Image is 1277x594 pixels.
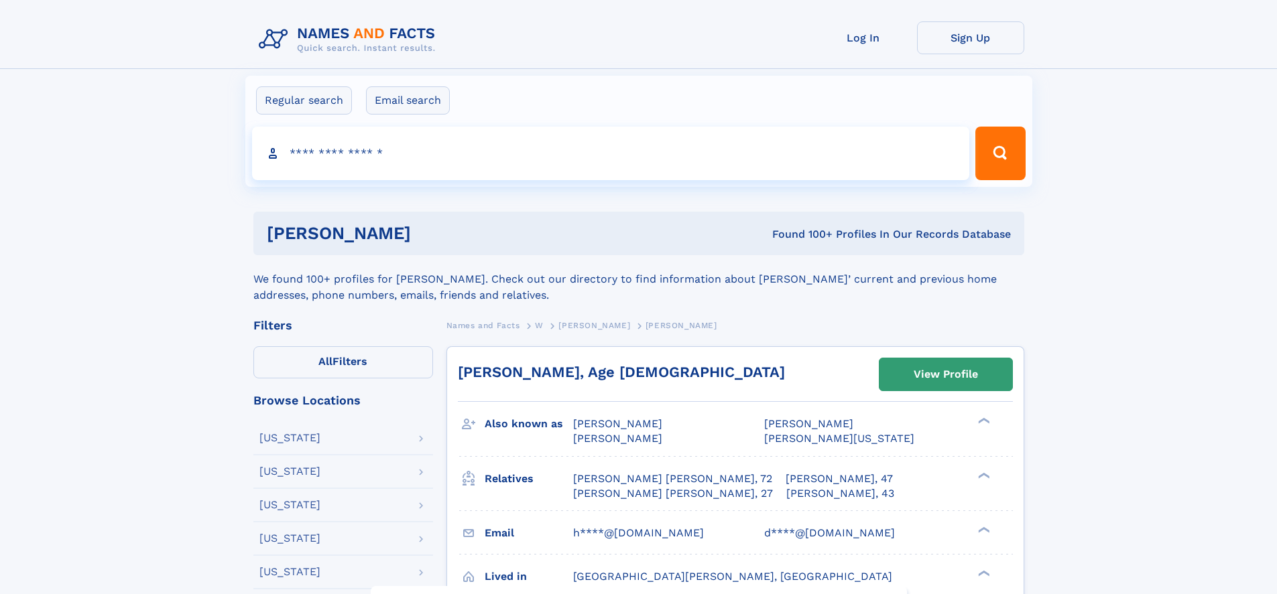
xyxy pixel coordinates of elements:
label: Email search [366,86,450,115]
h3: Lived in [485,565,573,588]
a: [PERSON_NAME], 43 [786,486,894,501]
div: Filters [253,319,433,331]
h3: Relatives [485,467,573,490]
img: Logo Names and Facts [253,21,446,58]
h1: [PERSON_NAME] [267,225,592,242]
a: View Profile [879,358,1012,390]
span: [PERSON_NAME] [558,321,630,330]
label: Filters [253,346,433,378]
h3: Also known as [485,413,573,435]
div: [US_STATE] [259,466,320,477]
span: [PERSON_NAME][US_STATE] [764,432,914,445]
span: [GEOGRAPHIC_DATA][PERSON_NAME], [GEOGRAPHIC_DATA] [573,570,892,583]
div: View Profile [914,359,978,390]
a: [PERSON_NAME], 47 [786,471,893,486]
a: Names and Facts [446,317,520,333]
div: Found 100+ Profiles In Our Records Database [591,227,1011,242]
a: [PERSON_NAME] [PERSON_NAME], 27 [573,486,773,501]
span: W [535,321,544,330]
input: search input [252,127,970,180]
div: [US_STATE] [259,433,320,443]
div: ❯ [975,417,991,425]
a: [PERSON_NAME], Age [DEMOGRAPHIC_DATA] [458,364,785,380]
div: ❯ [975,569,991,577]
div: We found 100+ profiles for [PERSON_NAME]. Check out our directory to find information about [PERS... [253,255,1024,303]
div: [US_STATE] [259,533,320,544]
div: [US_STATE] [259,567,320,577]
div: ❯ [975,471,991,479]
span: All [318,355,332,368]
label: Regular search [256,86,352,115]
span: [PERSON_NAME] [646,321,717,330]
button: Search Button [975,127,1025,180]
div: Browse Locations [253,394,433,406]
a: Sign Up [917,21,1024,54]
span: [PERSON_NAME] [573,417,662,430]
h3: Email [485,522,573,544]
a: [PERSON_NAME] [558,317,630,333]
a: W [535,317,544,333]
span: [PERSON_NAME] [573,432,662,445]
div: [US_STATE] [259,500,320,510]
a: [PERSON_NAME] [PERSON_NAME], 72 [573,471,772,486]
div: ❯ [975,525,991,534]
a: Log In [810,21,917,54]
span: [PERSON_NAME] [764,417,853,430]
